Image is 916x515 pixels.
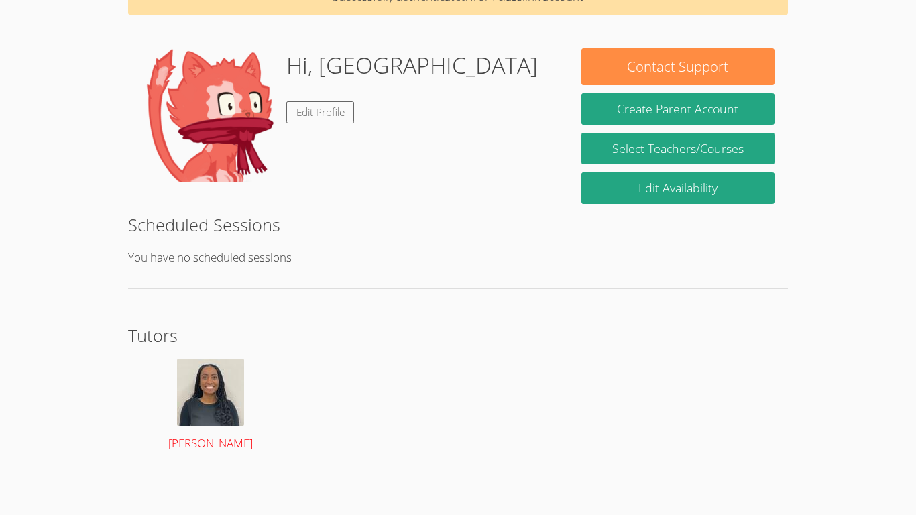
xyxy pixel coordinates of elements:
img: default.png [141,48,276,182]
h2: Tutors [128,323,788,348]
a: Edit Availability [581,172,775,204]
p: You have no scheduled sessions [128,248,788,268]
a: Select Teachers/Courses [581,133,775,164]
a: [PERSON_NAME] [141,359,280,453]
h2: Scheduled Sessions [128,212,788,237]
button: Create Parent Account [581,93,775,125]
h1: Hi, [GEOGRAPHIC_DATA] [286,48,538,82]
a: Edit Profile [286,101,355,123]
button: Contact Support [581,48,775,85]
span: [PERSON_NAME] [168,435,253,451]
img: avatar.png [177,359,244,426]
